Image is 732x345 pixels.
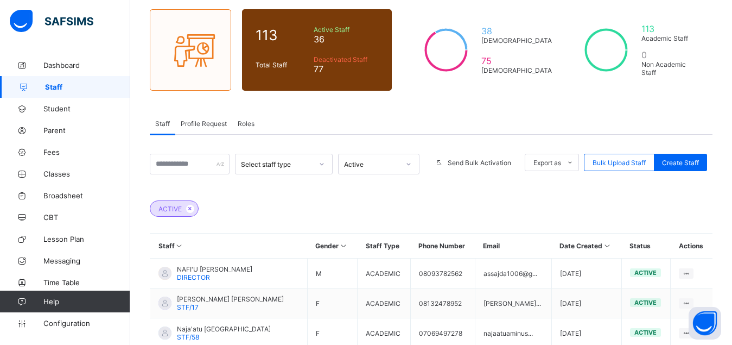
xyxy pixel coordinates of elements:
[253,58,311,72] div: Total Staff
[43,170,130,178] span: Classes
[641,34,699,42] span: Academic Staff
[410,259,475,288] td: 08093782562
[410,234,475,259] th: Phone Number
[175,242,184,250] i: Sort in Ascending Order
[641,23,699,34] span: 113
[307,234,357,259] th: Gender
[634,329,657,336] span: active
[602,242,612,250] i: Sort in Ascending Order
[256,27,308,43] span: 113
[481,55,554,66] span: 75
[475,234,551,259] th: Email
[155,120,170,128] span: Staff
[358,234,411,259] th: Staff Type
[43,256,130,265] span: Messaging
[410,288,475,318] td: 08132478952
[671,234,712,259] th: Actions
[621,234,670,259] th: Status
[448,159,511,167] span: Send Bulk Activation
[43,213,130,222] span: CBT
[307,259,357,288] td: M
[634,269,657,277] span: active
[43,235,130,243] span: Lesson Plan
[241,160,313,168] div: Select staff type
[481,26,554,36] span: 38
[344,160,399,168] div: Active
[238,120,254,128] span: Roles
[43,61,130,70] span: Dashboard
[481,66,554,74] span: [DEMOGRAPHIC_DATA]
[158,205,182,213] span: ACTIVE
[150,234,308,259] th: Staff
[314,26,378,34] span: Active Staff
[551,259,621,288] td: [DATE]
[177,325,271,333] span: Naja'atu [GEOGRAPHIC_DATA]
[177,265,252,273] span: NAFI'U [PERSON_NAME]
[307,288,357,318] td: F
[43,148,130,156] span: Fees
[641,49,699,60] span: 0
[662,159,699,167] span: Create Staff
[43,319,130,328] span: Configuration
[43,191,130,200] span: Broadsheet
[358,288,411,318] td: ACADEMIC
[177,273,210,281] span: DIRECTOR
[43,104,130,113] span: Student
[689,307,721,340] button: Open asap
[475,259,551,288] td: assajda1006@g...
[43,278,130,287] span: Time Table
[339,242,348,250] i: Sort in Ascending Order
[358,259,411,288] td: ACADEMIC
[177,303,199,311] span: STF/17
[314,55,378,64] span: Deactivated Staff
[551,234,621,259] th: Date Created
[10,10,93,33] img: safsims
[43,297,130,306] span: Help
[481,36,554,45] span: [DEMOGRAPHIC_DATA]
[45,83,130,91] span: Staff
[177,295,284,303] span: [PERSON_NAME] [PERSON_NAME]
[314,34,378,45] span: 36
[634,299,657,306] span: active
[43,126,130,135] span: Parent
[593,159,646,167] span: Bulk Upload Staff
[475,288,551,318] td: [PERSON_NAME]...
[181,120,227,128] span: Profile Request
[177,333,199,341] span: STF/58
[314,64,378,74] span: 77
[551,288,621,318] td: [DATE]
[641,60,699,77] span: Non Academic Staff
[533,159,561,167] span: Export as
